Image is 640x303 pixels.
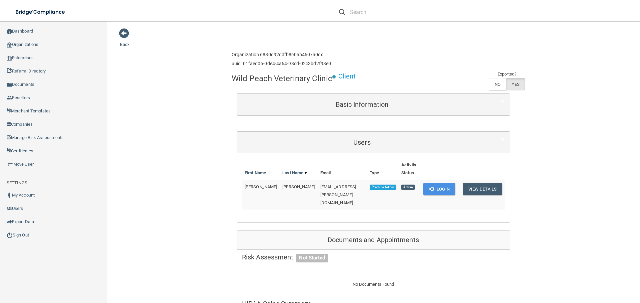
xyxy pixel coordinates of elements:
[245,184,277,189] span: [PERSON_NAME]
[367,158,399,180] th: Type
[120,34,130,47] a: Back
[242,253,505,261] h5: Risk Assessment
[463,183,502,195] button: View Details
[370,185,396,190] span: Practice Admin
[7,56,12,61] img: enterprise.0d942306.png
[282,184,315,189] span: [PERSON_NAME]
[7,95,12,100] img: ic_reseller.de258add.png
[338,70,356,82] p: Client
[232,74,332,83] h4: Wild Peach Veterinary Clinic
[7,82,12,87] img: icon-documents.8dae5593.png
[237,272,510,296] div: No Documents Found
[339,9,345,15] img: ic-search.3b580494.png
[7,29,12,34] img: ic_dashboard_dark.d01f4a41.png
[7,161,13,168] img: briefcase.64adab9b.png
[245,169,266,177] a: First Name
[296,254,328,262] span: Not Started
[489,78,506,90] label: NO
[232,61,331,66] h6: uuid: 01faed06-0de4-4a64-93cd-02c3bd2f93e0
[399,158,421,180] th: Activity Status
[7,42,12,48] img: organization-icon.f8decf85.png
[232,52,331,57] h6: Organization 6880d92ddfb8c0ab4607a0dc
[350,6,411,18] input: Search
[401,185,415,190] span: Active
[242,101,482,108] h5: Basic Information
[242,139,482,146] h5: Users
[10,5,71,19] img: bridge_compliance_login_screen.278c3ca4.svg
[242,97,505,112] a: Basic Information
[7,193,12,198] img: ic_user_dark.df1a06c3.png
[525,256,632,282] iframe: Drift Widget Chat Controller
[320,184,356,205] span: [EMAIL_ADDRESS][PERSON_NAME][DOMAIN_NAME]
[7,219,12,225] img: icon-export.b9366987.png
[7,232,13,238] img: ic_power_dark.7ecde6b1.png
[7,206,12,211] img: icon-users.e205127d.png
[506,78,525,90] label: YES
[282,169,307,177] a: Last Name
[423,183,455,195] button: Login
[237,230,510,250] div: Documents and Appointments
[489,70,525,78] td: Exported?
[318,158,367,180] th: Email
[7,179,27,187] label: SETTINGS
[242,135,505,150] a: Users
